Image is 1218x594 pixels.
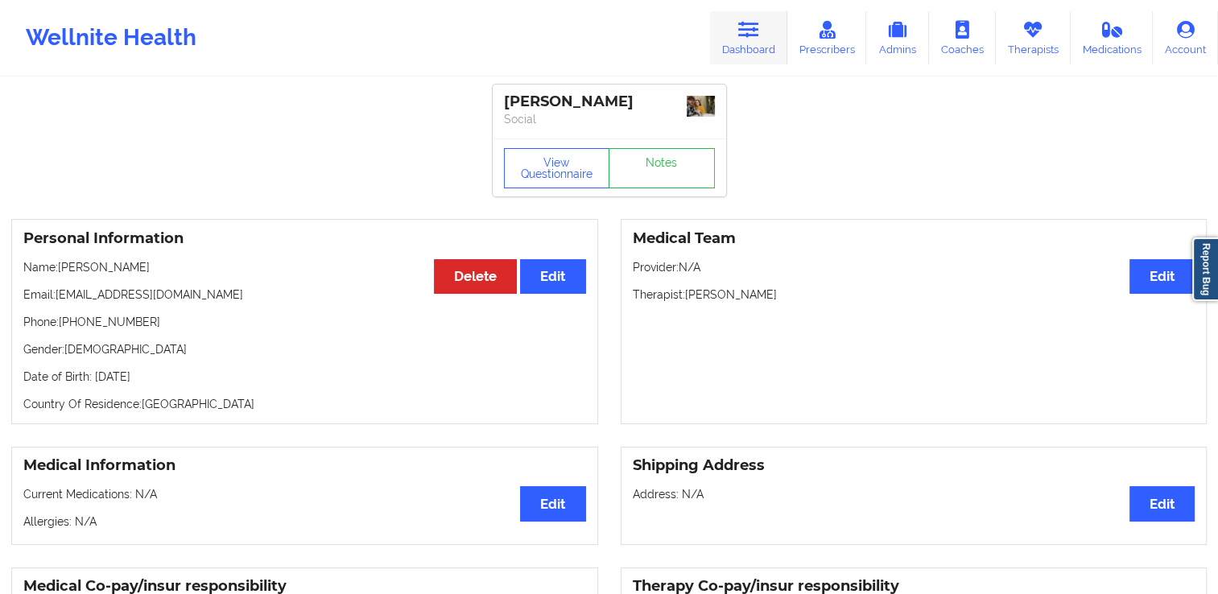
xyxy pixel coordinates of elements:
p: Provider: N/A [633,259,1195,275]
h3: Personal Information [23,229,586,248]
p: Therapist: [PERSON_NAME] [633,287,1195,303]
a: Coaches [929,11,996,64]
p: Current Medications: N/A [23,486,586,502]
p: Country Of Residence: [GEOGRAPHIC_DATA] [23,396,586,412]
a: Prescribers [787,11,867,64]
a: Admins [866,11,929,64]
button: Edit [520,486,585,521]
p: Date of Birth: [DATE] [23,369,586,385]
button: Edit [520,259,585,294]
img: 761407f4-24e3-46bb-ad5a-043178a0154620221209_193806.jpg [687,96,715,117]
h3: Medical Team [633,229,1195,248]
p: Email: [EMAIL_ADDRESS][DOMAIN_NAME] [23,287,586,303]
a: Report Bug [1192,237,1218,301]
h3: Medical Information [23,456,586,475]
a: Medications [1071,11,1154,64]
button: Edit [1129,259,1195,294]
p: Phone: [PHONE_NUMBER] [23,314,586,330]
button: Edit [1129,486,1195,521]
p: Name: [PERSON_NAME] [23,259,586,275]
a: Dashboard [710,11,787,64]
div: [PERSON_NAME] [504,93,715,111]
a: Notes [609,148,715,188]
p: Allergies: N/A [23,514,586,530]
a: Account [1153,11,1218,64]
button: Delete [434,259,517,294]
a: Therapists [996,11,1071,64]
p: Social [504,111,715,127]
p: Address: N/A [633,486,1195,502]
button: View Questionnaire [504,148,610,188]
p: Gender: [DEMOGRAPHIC_DATA] [23,341,586,357]
h3: Shipping Address [633,456,1195,475]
